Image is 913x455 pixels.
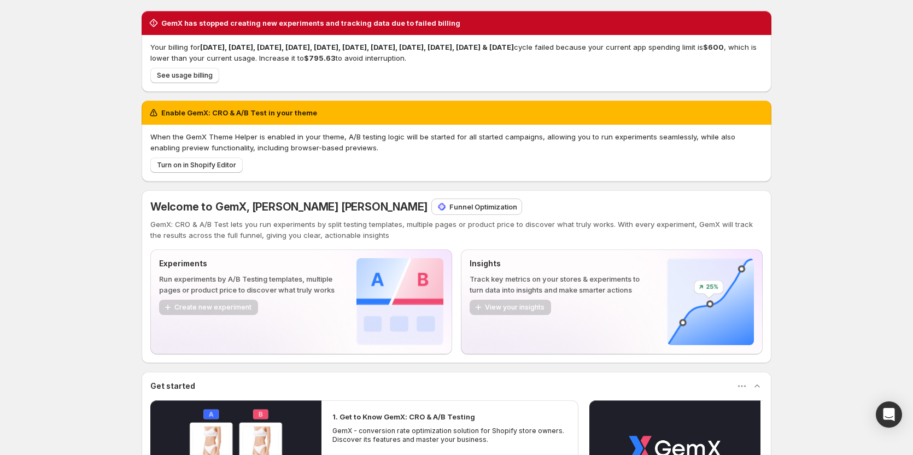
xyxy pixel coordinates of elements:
[470,258,649,269] p: Insights
[876,401,902,428] div: Open Intercom Messenger
[667,258,754,345] img: Insights
[449,201,517,212] p: Funnel Optimization
[470,273,649,295] p: Track key metrics on your stores & experiments to turn data into insights and make smarter actions
[332,411,475,422] h2: 1. Get to Know GemX: CRO & A/B Testing
[703,43,724,51] span: $600
[200,43,514,51] span: [DATE], [DATE], [DATE], [DATE], [DATE], [DATE], [DATE], [DATE], [DATE], [DATE] & [DATE]
[332,427,567,444] p: GemX - conversion rate optimization solution for Shopify store owners. Discover its features and ...
[304,54,336,62] span: $795.63
[157,161,236,170] span: Turn on in Shopify Editor
[159,258,339,269] p: Experiments
[157,71,213,80] span: See usage billing
[150,381,195,392] h3: Get started
[150,219,763,241] p: GemX: CRO & A/B Test lets you run experiments by split testing templates, multiple pages or produ...
[161,17,460,28] h2: GemX has stopped creating new experiments and tracking data due to failed billing
[150,157,243,173] button: Turn on in Shopify Editor
[436,201,447,212] img: Funnel Optimization
[150,200,428,213] span: Welcome to GemX, [PERSON_NAME] [PERSON_NAME]
[150,131,763,153] p: When the GemX Theme Helper is enabled in your theme, A/B testing logic will be started for all st...
[150,42,763,63] p: Your billing for cycle failed because your current app spending limit is , which is lower than yo...
[159,273,339,295] p: Run experiments by A/B Testing templates, multiple pages or product price to discover what truly ...
[356,258,443,345] img: Experiments
[161,107,317,118] h2: Enable GemX: CRO & A/B Test in your theme
[150,68,219,83] button: See usage billing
